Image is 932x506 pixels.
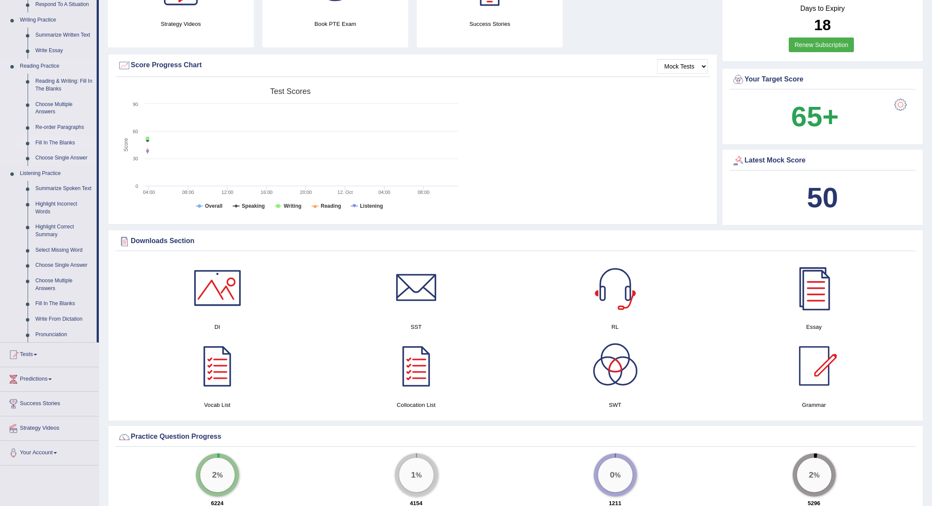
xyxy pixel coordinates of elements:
a: Success Stories [0,392,99,413]
a: Tests [0,343,99,364]
tspan: Test scores [270,87,311,96]
a: Fill In The Blanks [31,135,97,151]
a: Reading Practice [16,59,97,74]
tspan: Overall [205,203,223,209]
h4: Grammar [719,400,909,409]
a: Renew Subscription [789,37,854,52]
div: Your Target Score [732,73,914,86]
tspan: Listening [360,203,383,209]
a: Listening Practice [16,166,97,181]
h4: Book PTE Exam [262,19,408,28]
tspan: 12. Oct [337,190,353,195]
h4: Collocation List [321,400,511,409]
a: Choose Single Answer [31,150,97,166]
h4: DI [122,322,312,331]
div: Downloads Section [118,235,913,248]
a: Choose Multiple Answers [31,273,97,296]
h4: SST [321,322,511,331]
tspan: Writing [283,203,301,209]
a: Select Missing Word [31,243,97,258]
a: Predictions [0,367,99,389]
a: Choose Single Answer [31,258,97,273]
text: 16:00 [261,190,273,195]
div: % [598,458,633,492]
tspan: Speaking [242,203,264,209]
h4: RL [520,322,710,331]
h4: Success Stories [417,19,563,28]
h4: Strategy Videos [108,19,254,28]
b: 65+ [791,101,839,132]
a: Summarize Written Text [31,28,97,43]
text: 90 [133,102,138,107]
a: Re-order Paragraphs [31,120,97,135]
a: Highlight Incorrect Words [31,197,97,219]
h4: Days to Expiry [732,5,914,12]
text: 60 [133,129,138,134]
div: Latest Mock Score [732,154,914,167]
a: Writing Practice [16,12,97,28]
text: 12:00 [221,190,233,195]
text: 30 [133,156,138,161]
a: Highlight Correct Summary [31,219,97,242]
a: Write Essay [31,43,97,59]
h4: Vocab List [122,400,312,409]
h4: Essay [719,322,909,331]
big: 2 [212,470,217,480]
b: 18 [814,16,831,33]
a: Strategy Videos [0,416,99,438]
div: Score Progress Chart [118,59,708,72]
div: % [399,458,434,492]
div: % [797,458,831,492]
text: 0 [135,184,138,189]
text: 20:00 [300,190,312,195]
b: 50 [807,182,838,213]
big: 0 [610,470,614,480]
a: Your Account [0,441,99,462]
a: Summarize Spoken Text [31,181,97,197]
a: Pronunciation [31,327,97,343]
div: % [200,458,235,492]
h4: SWT [520,400,710,409]
text: 08:00 [418,190,430,195]
text: 08:00 [182,190,194,195]
text: 04:00 [143,190,155,195]
big: 1 [411,470,416,480]
a: Reading & Writing: Fill In The Blanks [31,74,97,97]
text: 04:00 [378,190,390,195]
a: Write From Dictation [31,312,97,327]
tspan: Reading [321,203,341,209]
big: 2 [809,470,813,480]
a: Choose Multiple Answers [31,97,97,120]
tspan: Score [123,138,129,152]
div: Practice Question Progress [118,431,913,444]
a: Fill In The Blanks [31,296,97,312]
